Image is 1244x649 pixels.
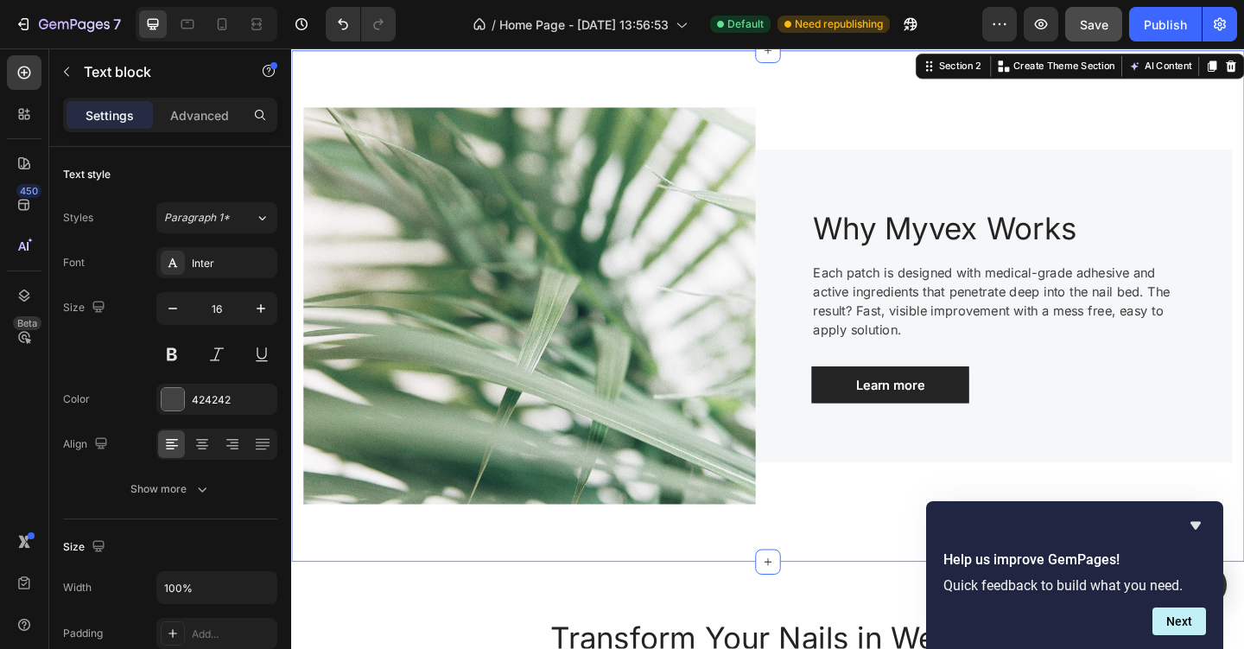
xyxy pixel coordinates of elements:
[63,536,109,559] div: Size
[943,550,1206,570] h2: Help us improve GemPages!
[566,232,963,319] div: Rich Text Editor. Editing area: main
[63,296,109,320] div: Size
[785,12,896,28] p: Create Theme Section
[943,515,1206,635] div: Help us improve GemPages!
[63,167,111,182] div: Text style
[1152,608,1206,635] button: Next question
[16,184,41,198] div: 450
[170,106,229,124] p: Advanced
[291,48,1244,649] iframe: Design area
[1144,16,1187,34] div: Publish
[568,234,962,317] p: Each patch is designed with medical-grade adhesive and active ingredients that penetrate deep int...
[192,392,273,408] div: 424242
[614,356,689,377] div: Learn more
[63,580,92,595] div: Width
[795,16,883,32] span: Need republishing
[113,14,121,35] p: 7
[63,255,85,270] div: Font
[1080,17,1108,32] span: Save
[499,16,669,34] span: Home Page - [DATE] 13:56:53
[192,627,273,642] div: Add...
[157,572,276,603] input: Auto
[566,175,963,219] h2: Why Myvex Works
[1065,7,1122,41] button: Save
[156,202,277,233] button: Paragraph 1*
[63,391,90,407] div: Color
[727,16,764,32] span: Default
[63,474,277,505] button: Show more
[943,577,1206,594] p: Quick feedback to build what you need.
[86,106,134,124] p: Settings
[1129,7,1202,41] button: Publish
[566,347,737,386] a: Learn more
[192,256,273,271] div: Inter
[1185,515,1206,536] button: Hide survey
[164,210,230,226] span: Paragraph 1*
[326,7,396,41] div: Undo/Redo
[7,7,129,41] button: 7
[701,12,753,28] div: Section 2
[63,433,111,456] div: Align
[84,61,231,82] p: Text block
[492,16,496,34] span: /
[63,210,93,226] div: Styles
[907,10,983,30] button: AI Content
[63,626,103,641] div: Padding
[130,480,211,498] div: Show more
[13,316,41,330] div: Beta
